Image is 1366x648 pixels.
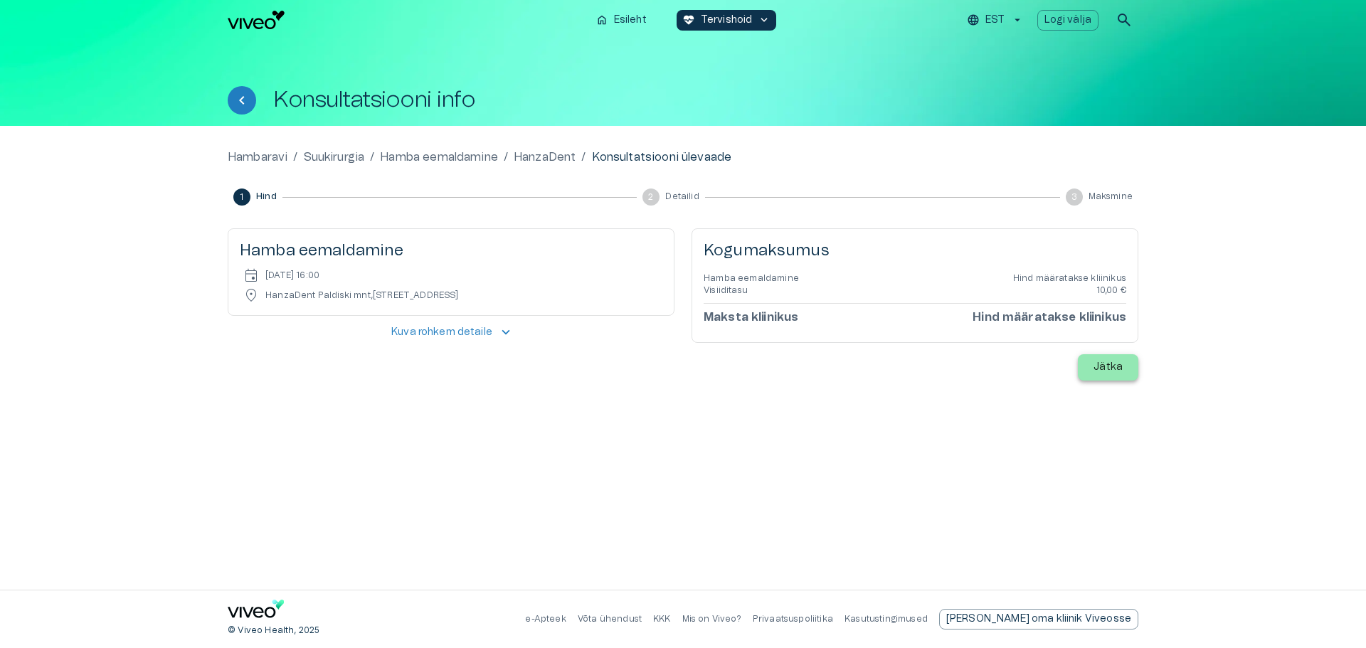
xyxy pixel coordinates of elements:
[973,309,1126,325] h6: Hind määratakse kliinikus
[1094,360,1123,375] p: Jätka
[653,615,671,623] a: KKK
[665,191,699,203] span: Detailid
[240,240,662,261] h5: Hamba eemaldamine
[704,309,798,325] h6: Maksta kliinikus
[1116,11,1133,28] span: search
[1044,13,1092,28] p: Logi välja
[228,625,319,637] p: © Viveo Health, 2025
[682,613,741,625] p: Mis on Viveo?
[939,609,1138,630] a: Send email to partnership request to viveo
[228,600,285,623] a: Navigate to home page
[243,287,260,304] span: location_on
[939,609,1138,630] div: [PERSON_NAME] oma kliinik Viveosse
[380,149,498,166] a: Hamba eemaldamine
[498,324,514,340] span: keyboard_arrow_up
[592,149,732,166] p: Konsultatsiooni ülevaade
[595,14,608,26] span: home
[1089,191,1133,203] span: Maksmine
[758,14,771,26] span: keyboard_arrow_down
[845,615,928,623] a: Kasutustingimused
[228,11,584,29] a: Navigate to homepage
[1096,285,1126,297] p: 10,00 €
[265,290,459,302] p: HanzaDent Paldiski mnt , [STREET_ADDRESS]
[525,615,566,623] a: e-Apteek
[614,13,647,28] p: Esileht
[1110,6,1138,34] button: open search modal
[946,612,1131,627] p: [PERSON_NAME] oma kliinik Viveosse
[228,149,287,166] a: Hambaravi
[391,325,492,340] p: Kuva rohkem detaile
[1078,354,1138,381] button: Jätka
[304,149,365,166] a: Suukirurgia
[704,272,799,285] p: Hamba eemaldamine
[240,193,243,201] text: 1
[753,615,833,623] a: Privaatsuspoliitika
[1013,272,1126,285] p: Hind määratakse kliinikus
[677,10,777,31] button: ecg_heartTervishoidkeyboard_arrow_down
[682,14,695,26] span: ecg_heart
[1071,193,1077,201] text: 3
[256,191,277,203] span: Hind
[701,13,753,28] p: Tervishoid
[228,86,256,115] button: Tagasi
[965,10,1025,31] button: EST
[590,10,654,31] button: homeEsileht
[293,149,297,166] p: /
[985,13,1005,28] p: EST
[578,613,642,625] p: Võta ühendust
[1037,10,1099,31] button: Logi välja
[243,267,260,284] span: event
[581,149,586,166] p: /
[649,193,654,201] text: 2
[514,149,576,166] a: HanzaDent
[273,87,475,112] h1: Konsultatsiooni info
[228,11,285,29] img: Viveo logo
[704,240,1126,261] h5: Kogumaksumus
[228,319,674,346] button: Kuva rohkem detailekeyboard_arrow_up
[704,285,748,297] p: Visiiditasu
[504,149,508,166] p: /
[370,149,374,166] p: /
[265,270,319,282] p: [DATE] 16:00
